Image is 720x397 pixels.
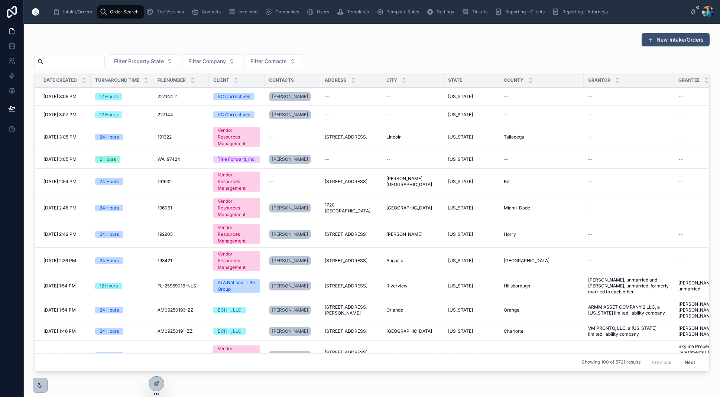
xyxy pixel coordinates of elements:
[504,231,516,237] span: Horry
[269,304,316,316] a: [PERSON_NAME]
[43,156,86,162] a: [DATE] 3:05 PM
[317,9,329,15] span: Users
[269,134,273,140] span: --
[386,307,403,313] span: Orlando
[386,231,439,237] a: [PERSON_NAME]
[158,283,204,289] a: FL-25969016-NLS
[448,328,495,334] a: [US_STATE]
[269,155,311,164] a: [PERSON_NAME]
[269,153,316,165] a: [PERSON_NAME]
[504,307,519,313] span: Orange
[269,179,273,185] span: --
[202,9,221,15] span: Contacts
[43,283,76,289] span: [DATE] 1:54 PM
[459,5,493,19] a: Tickets
[213,172,260,192] a: Vendor Resources Management
[588,277,669,295] span: [PERSON_NAME], unmarried and [PERSON_NAME], unmarried, formerly married to each other
[678,112,683,118] span: --
[269,202,316,214] a: [PERSON_NAME]
[448,231,473,237] span: [US_STATE]
[158,307,204,313] a: AM09250193-ZZ
[213,156,260,163] a: Title Forward, Inc.
[269,110,311,119] a: [PERSON_NAME]
[550,5,613,19] a: Reporting - Attorneys
[448,179,495,185] a: [US_STATE]
[588,134,593,140] span: --
[504,283,579,289] a: Hillsborough
[269,325,316,337] a: [PERSON_NAME]
[189,5,226,19] a: Contacts
[448,231,495,237] a: [US_STATE]
[386,258,439,264] a: Augusta
[325,202,377,214] a: 1720 [GEOGRAPHIC_DATA]
[213,307,260,313] a: BCHH, LLC
[504,231,579,237] a: Horry
[158,134,204,140] a: 191322
[30,6,42,18] img: App logo
[386,328,439,334] a: [GEOGRAPHIC_DATA]
[158,156,180,162] span: WA-97424
[272,258,308,264] span: [PERSON_NAME]
[272,112,308,118] span: [PERSON_NAME]
[100,307,119,313] div: 24 Hours
[158,112,173,118] span: 227144
[158,352,204,358] a: 191801
[218,328,241,335] div: BCHH, LLC
[504,258,549,264] span: [GEOGRAPHIC_DATA]
[269,179,316,185] a: --
[504,112,579,118] a: --
[325,283,377,289] a: [STREET_ADDRESS]
[374,5,424,19] a: Template Rules
[448,307,473,313] span: [US_STATE]
[43,328,86,334] a: [DATE] 1:46 PM
[448,134,473,140] span: [US_STATE]
[386,205,439,211] a: [GEOGRAPHIC_DATA]
[472,9,487,15] span: Tickets
[95,283,149,289] a: 12 Hours
[588,179,669,185] a: --
[562,9,608,15] span: Reporting - Attorneys
[386,134,402,140] span: Lincoln
[158,179,172,185] span: 191632
[218,224,256,244] div: Vendor Resources Management
[272,156,308,162] span: [PERSON_NAME]
[43,307,76,313] span: [DATE] 1:54 PM
[504,258,579,264] a: [GEOGRAPHIC_DATA]
[588,304,669,316] a: ARMM ASSET COMPANY 2 LLC, a [US_STATE] limited liability company
[250,58,287,65] span: Filter Contacts
[100,231,119,238] div: 24 Hours
[218,156,256,163] div: Title Forward, Inc.
[588,258,593,264] span: --
[588,94,669,100] a: --
[588,325,669,337] a: VM PRONTO, LLC, a [US_STATE] limited liability company
[43,94,86,100] a: [DATE] 3:08 PM
[325,134,377,140] a: [STREET_ADDRESS]
[448,94,473,100] span: [US_STATE]
[386,94,391,100] span: --
[272,328,308,334] span: [PERSON_NAME]
[244,54,302,68] button: Select Button
[158,307,194,313] span: AM09250193-ZZ
[448,258,495,264] a: [US_STATE]
[100,156,116,163] div: 2 Hours
[325,283,367,289] span: [STREET_ADDRESS]
[588,134,669,140] a: --
[158,283,196,289] span: FL-25969016-NLS
[678,258,683,264] span: --
[156,9,184,15] span: Doc Versions
[504,112,508,118] span: --
[269,351,311,360] a: [PERSON_NAME]
[678,231,683,237] span: --
[504,205,579,211] a: Miami-Dade
[325,231,367,237] span: [STREET_ADDRESS]
[213,93,260,100] a: VC Correctives
[325,112,377,118] a: --
[386,94,439,100] a: --
[269,228,316,240] a: [PERSON_NAME]
[448,283,495,289] a: [US_STATE]
[588,205,593,211] span: --
[95,257,149,264] a: 24 Hours
[158,94,204,100] a: 227144 2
